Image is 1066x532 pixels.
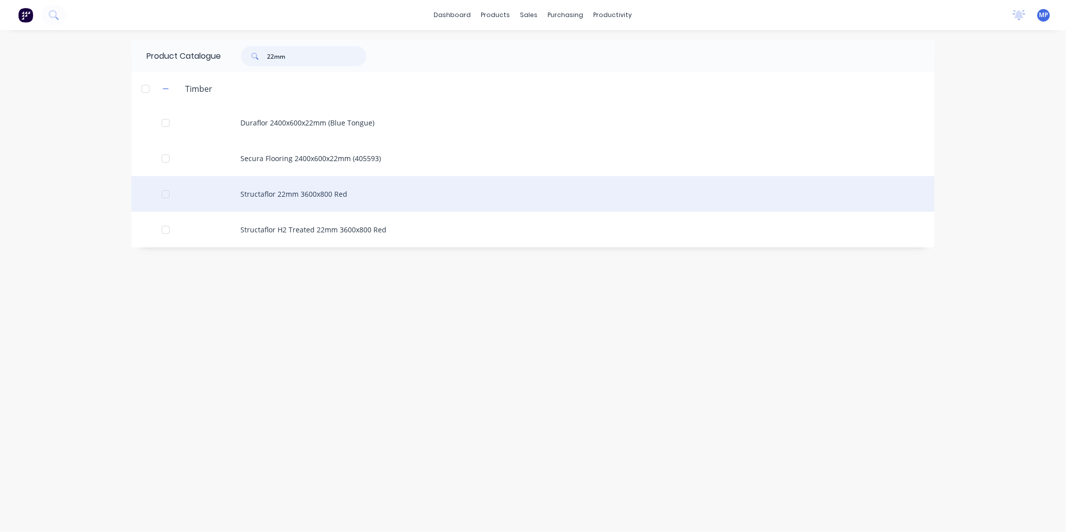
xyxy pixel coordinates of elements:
[177,83,220,95] div: Timber
[1039,11,1048,20] span: MP
[131,176,935,212] div: Structaflor 22mm 3600x800 Red
[543,8,589,23] div: purchasing
[131,40,221,72] div: Product Catalogue
[131,141,935,176] div: Secura Flooring 2400x600x22mm (405593)
[131,212,935,247] div: Structaflor H2 Treated 22mm 3600x800 Red
[515,8,543,23] div: sales
[267,46,366,66] input: Search...
[131,105,935,141] div: Duraflor 2400x600x22mm (Blue Tongue)
[429,8,476,23] a: dashboard
[18,8,33,23] img: Factory
[589,8,637,23] div: productivity
[476,8,515,23] div: products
